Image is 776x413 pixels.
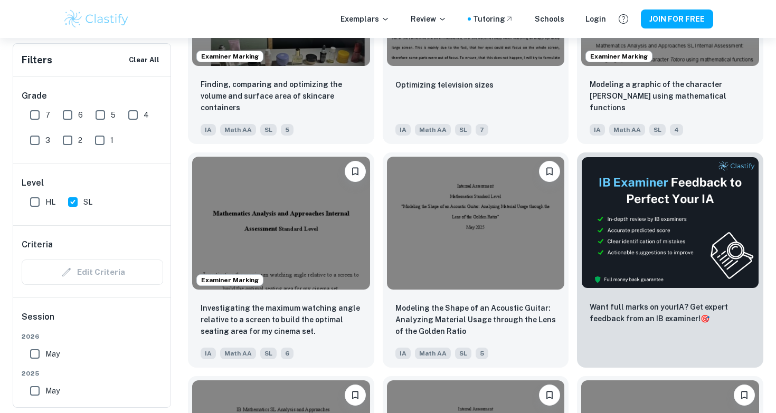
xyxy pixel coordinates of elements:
[649,124,666,136] span: SL
[83,196,92,208] span: SL
[22,369,163,378] span: 2025
[395,302,556,337] p: Modeling the Shape of an Acoustic Guitar: Analyzing Material Usage through the Lens of the Golden...
[220,124,256,136] span: Math AA
[670,124,683,136] span: 4
[63,8,130,30] img: Clastify logo
[734,385,755,406] button: Please log in to bookmark exemplars
[387,157,565,290] img: Math AA IA example thumbnail: Modeling the Shape of an Acoustic Guitar
[411,13,447,25] p: Review
[22,90,163,102] h6: Grade
[539,385,560,406] button: Please log in to bookmark exemplars
[110,135,113,146] span: 1
[609,124,645,136] span: Math AA
[340,13,390,25] p: Exemplars
[476,124,488,136] span: 7
[614,10,632,28] button: Help and Feedback
[455,124,471,136] span: SL
[415,124,451,136] span: Math AA
[22,238,53,251] h6: Criteria
[539,161,560,182] button: Please log in to bookmark exemplars
[535,13,564,25] a: Schools
[22,260,163,285] div: Criteria filters are unavailable when searching by topic
[197,52,263,61] span: Examiner Marking
[345,385,366,406] button: Please log in to bookmark exemplars
[415,348,451,359] span: Math AA
[45,348,60,360] span: May
[281,348,294,359] span: 6
[201,348,216,359] span: IA
[111,109,116,121] span: 5
[701,314,709,323] span: 🎯
[22,332,163,341] span: 2026
[395,124,411,136] span: IA
[22,53,52,68] h6: Filters
[345,161,366,182] button: Please log in to bookmark exemplars
[201,79,362,113] p: Finding, comparing and optimizing the volume and surface area of skincare containers
[585,13,606,25] a: Login
[45,196,55,208] span: HL
[45,135,50,146] span: 3
[260,348,277,359] span: SL
[45,109,50,121] span: 7
[281,124,294,136] span: 5
[590,124,605,136] span: IA
[395,348,411,359] span: IA
[590,79,751,113] p: Modeling a graphic of the character Totoro using mathematical functions
[126,52,162,68] button: Clear All
[581,157,759,289] img: Thumbnail
[192,157,370,290] img: Math AA IA example thumbnail: Investigating the maximum watching angle
[197,275,263,285] span: Examiner Marking
[395,79,494,91] p: Optimizing television sizes
[476,348,488,359] span: 5
[78,109,83,121] span: 6
[22,311,163,332] h6: Session
[586,52,652,61] span: Examiner Marking
[201,124,216,136] span: IA
[383,152,569,368] a: Please log in to bookmark exemplarsModeling the Shape of an Acoustic Guitar: Analyzing Material U...
[455,348,471,359] span: SL
[641,9,713,28] button: JOIN FOR FREE
[473,13,514,25] a: Tutoring
[78,135,82,146] span: 2
[577,152,763,368] a: ThumbnailWant full marks on yourIA? Get expert feedback from an IB examiner!
[590,301,751,324] p: Want full marks on your IA ? Get expert feedback from an IB examiner!
[45,385,60,397] span: May
[144,109,149,121] span: 4
[220,348,256,359] span: Math AA
[188,152,374,368] a: Examiner MarkingPlease log in to bookmark exemplarsInvestigating the maximum watching angle relat...
[22,177,163,189] h6: Level
[260,124,277,136] span: SL
[201,302,362,337] p: Investigating the maximum watching angle relative to a screen to build the optimal seating area f...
